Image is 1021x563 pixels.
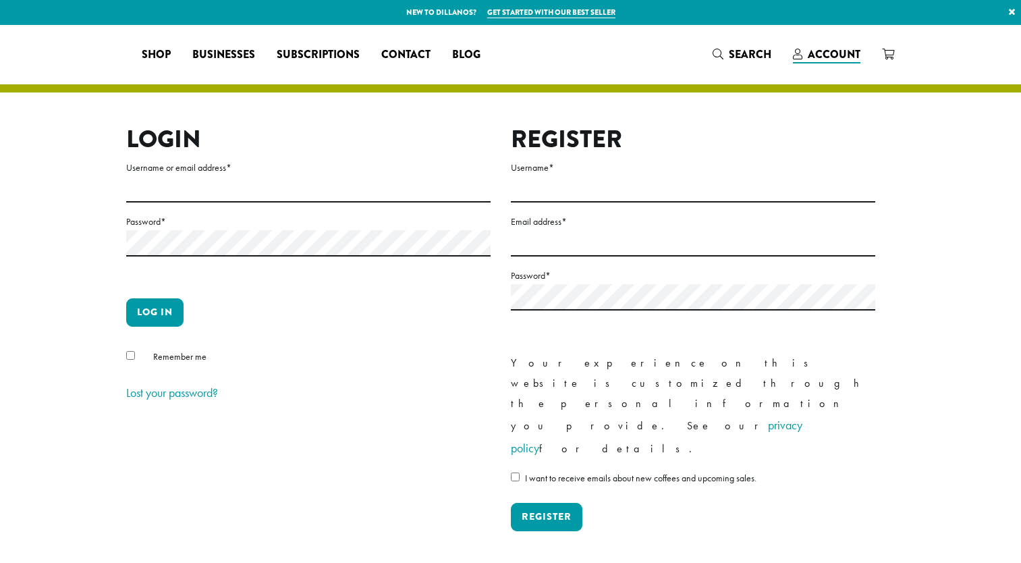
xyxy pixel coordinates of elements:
h2: Register [511,125,875,154]
span: Contact [381,47,431,63]
span: Remember me [153,350,206,363]
span: Search [729,47,771,62]
label: Password [511,267,875,284]
input: I want to receive emails about new coffees and upcoming sales. [511,473,520,481]
button: Log in [126,298,184,327]
span: Shop [142,47,171,63]
span: Subscriptions [277,47,360,63]
a: Search [702,43,782,65]
label: Email address [511,213,875,230]
h2: Login [126,125,491,154]
label: Password [126,213,491,230]
label: Username [511,159,875,176]
label: Username or email address [126,159,491,176]
a: Shop [131,44,182,65]
a: Get started with our best seller [487,7,615,18]
a: Lost your password? [126,385,218,400]
span: Blog [452,47,480,63]
span: I want to receive emails about new coffees and upcoming sales. [525,472,756,484]
a: privacy policy [511,417,802,456]
p: Your experience on this website is customized through the personal information you provide. See o... [511,353,875,460]
span: Businesses [192,47,255,63]
span: Account [808,47,860,62]
button: Register [511,503,582,531]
